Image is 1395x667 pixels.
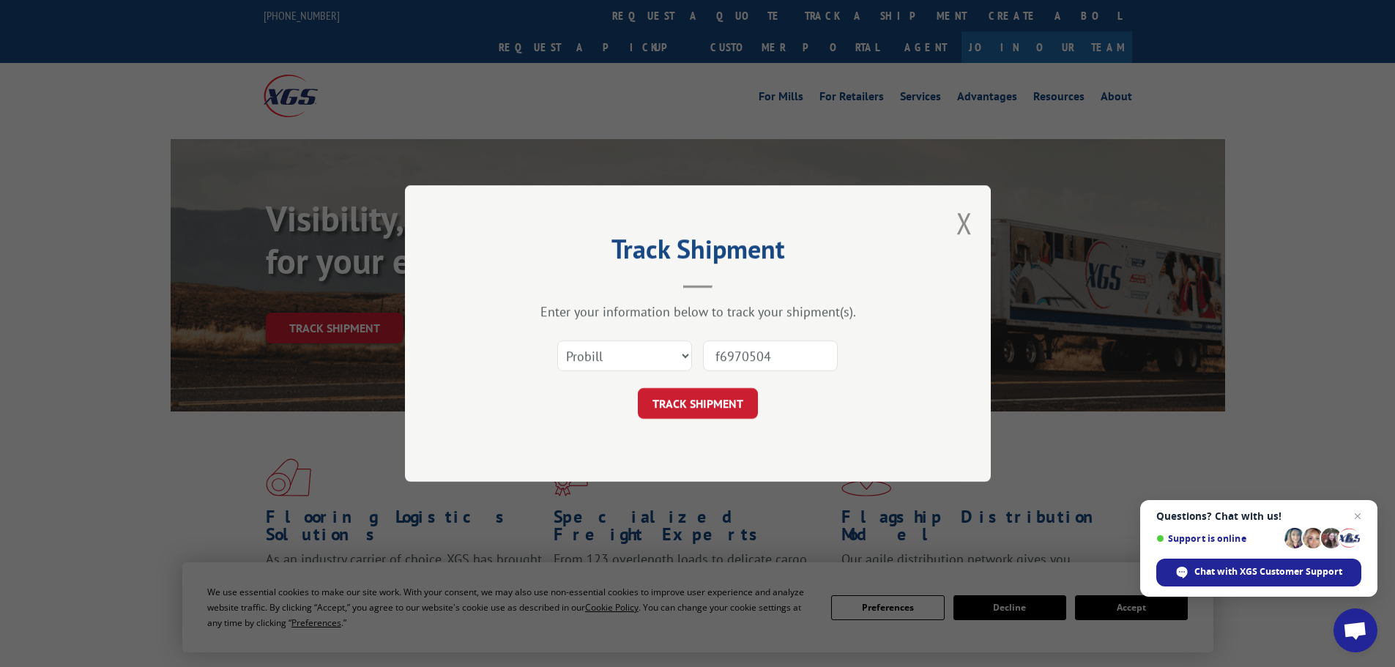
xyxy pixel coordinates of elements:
[1333,608,1377,652] a: Open chat
[478,303,918,320] div: Enter your information below to track your shipment(s).
[1156,533,1279,544] span: Support is online
[703,340,838,371] input: Number(s)
[956,204,972,242] button: Close modal
[1194,565,1342,578] span: Chat with XGS Customer Support
[1156,510,1361,522] span: Questions? Chat with us!
[638,388,758,419] button: TRACK SHIPMENT
[478,239,918,267] h2: Track Shipment
[1156,559,1361,586] span: Chat with XGS Customer Support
